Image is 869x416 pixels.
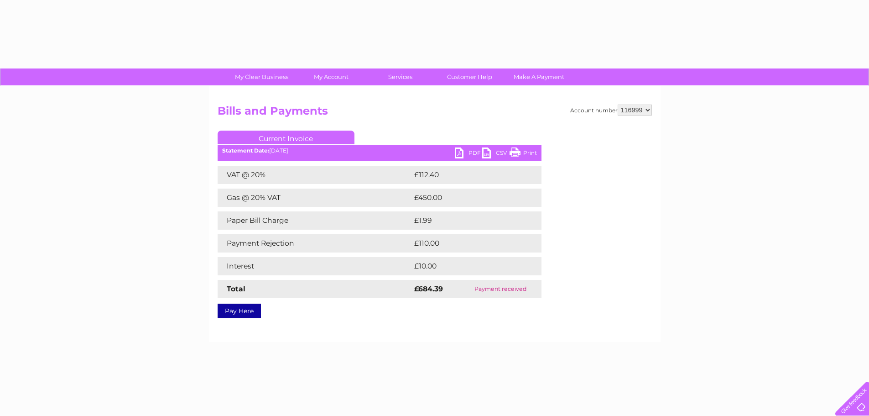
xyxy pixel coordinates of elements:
[224,68,299,85] a: My Clear Business
[510,147,537,161] a: Print
[482,147,510,161] a: CSV
[455,147,482,161] a: PDF
[218,189,412,207] td: Gas @ 20% VAT
[218,147,541,154] div: [DATE]
[218,105,652,122] h2: Bills and Payments
[412,257,523,275] td: £10.00
[460,280,541,298] td: Payment received
[432,68,507,85] a: Customer Help
[218,234,412,253] td: Payment Rejection
[293,68,369,85] a: My Account
[218,166,412,184] td: VAT @ 20%
[363,68,438,85] a: Services
[570,105,652,116] div: Account number
[501,68,577,85] a: Make A Payment
[222,147,269,154] b: Statement Date:
[412,211,520,230] td: £1.99
[227,284,245,293] strong: Total
[412,166,524,184] td: £112.40
[218,257,412,275] td: Interest
[412,234,524,253] td: £110.00
[218,211,412,230] td: Paper Bill Charge
[412,189,526,207] td: £450.00
[218,131,354,144] a: Current Invoice
[218,304,261,318] a: Pay Here
[414,284,443,293] strong: £684.39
